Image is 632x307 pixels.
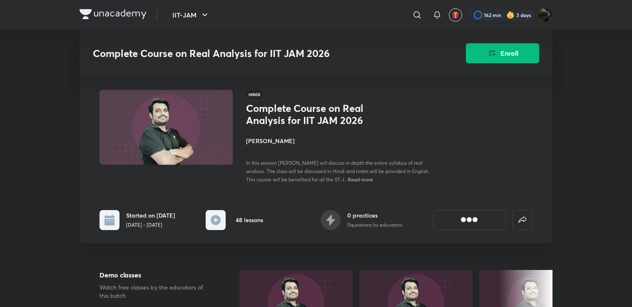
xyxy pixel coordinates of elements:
[80,9,147,21] a: Company Logo
[538,8,552,22] img: Shubham Deshmukh
[98,89,234,166] img: Thumbnail
[246,136,433,145] h4: [PERSON_NAME]
[506,11,515,19] img: streak
[93,47,419,59] h3: Complete Course on Real Analysis for IIT JAM 2026
[433,210,506,230] button: [object Object]
[246,102,382,126] h1: Complete Course on Real Analysis for IIT JAM 2026
[100,270,213,280] h5: Demo classes
[449,8,462,22] button: avatar
[452,11,459,19] img: avatar
[347,221,402,229] p: 0 questions by educators
[80,9,147,19] img: Company Logo
[246,90,263,99] span: Hindi
[126,211,175,220] h6: Started on [DATE]
[246,160,430,183] span: In this session [PERSON_NAME] will discuss in depth the entire syllabus of real analysis. The cla...
[126,221,175,229] p: [DATE] - [DATE]
[167,7,215,23] button: IIT-JAM
[347,211,402,220] h6: 0 practices
[513,210,532,230] button: false
[236,215,263,224] h6: 48 lessons
[348,176,373,183] span: Read more
[466,43,539,63] button: Enroll
[100,283,213,300] p: Watch free classes by the educators of this batch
